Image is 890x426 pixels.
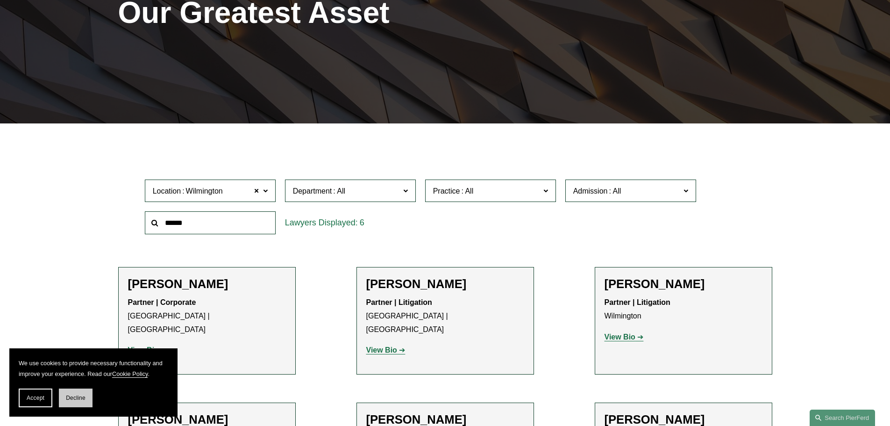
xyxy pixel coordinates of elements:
[112,370,148,377] a: Cookie Policy
[128,296,286,336] p: [GEOGRAPHIC_DATA] | [GEOGRAPHIC_DATA]
[605,333,644,341] a: View Bio
[366,346,397,354] strong: View Bio
[366,346,406,354] a: View Bio
[128,298,196,306] strong: Partner | Corporate
[27,395,44,401] span: Accept
[366,298,432,306] strong: Partner | Litigation
[153,187,181,195] span: Location
[605,333,635,341] strong: View Bio
[66,395,85,401] span: Decline
[360,218,364,227] span: 6
[810,410,875,426] a: Search this site
[128,346,167,354] a: View Bio
[366,277,524,291] h2: [PERSON_NAME]
[9,348,178,417] section: Cookie banner
[573,187,608,195] span: Admission
[605,296,762,323] p: Wilmington
[605,298,670,306] strong: Partner | Litigation
[59,389,93,407] button: Decline
[366,296,524,336] p: [GEOGRAPHIC_DATA] | [GEOGRAPHIC_DATA]
[605,277,762,291] h2: [PERSON_NAME]
[128,277,286,291] h2: [PERSON_NAME]
[186,185,223,197] span: Wilmington
[19,389,52,407] button: Accept
[293,187,332,195] span: Department
[19,358,168,379] p: We use cookies to provide necessary functionality and improve your experience. Read our .
[433,187,460,195] span: Practice
[128,346,159,354] strong: View Bio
